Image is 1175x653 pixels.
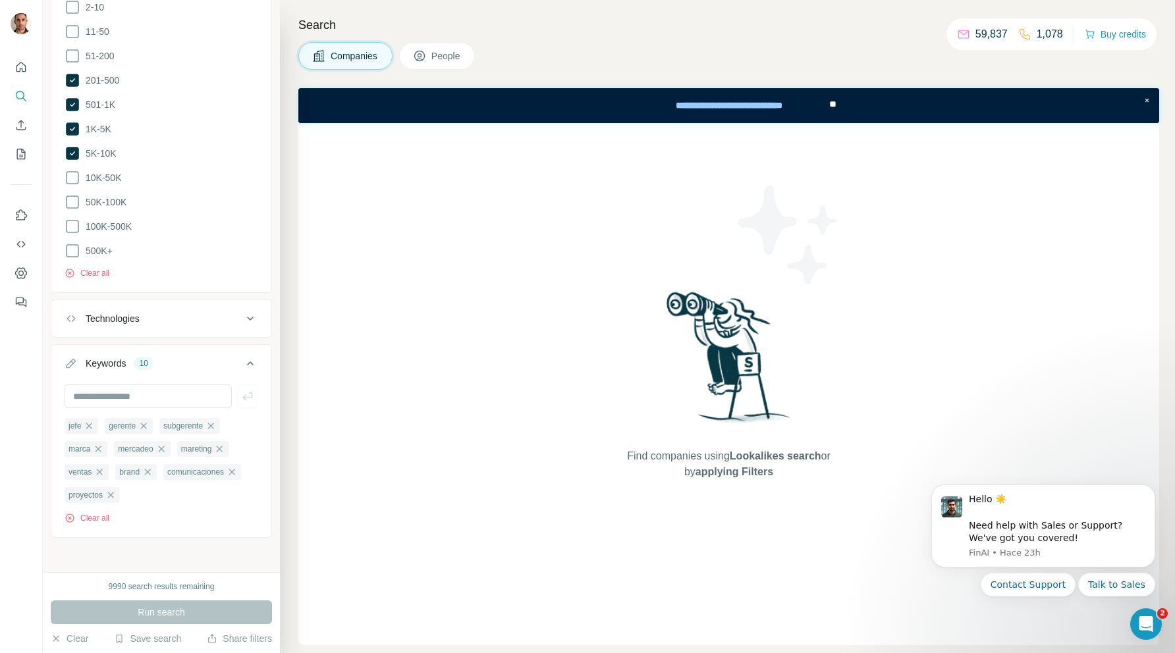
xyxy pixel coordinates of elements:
span: Find companies using or by [623,448,834,480]
span: marca [68,443,90,455]
span: jefe [68,420,81,432]
div: Technologies [86,312,140,325]
span: mareting [181,443,212,455]
span: 50K-100K [80,196,126,209]
button: Share filters [207,632,272,645]
span: 100K-500K [80,220,132,233]
span: Lookalikes search [730,450,821,461]
button: Dashboard [11,261,32,285]
span: People [431,49,462,63]
img: Avatar [11,13,32,34]
span: 2 [1157,608,1168,619]
button: Use Surfe API [11,232,32,256]
span: 2-10 [80,1,104,14]
span: brand [119,466,140,478]
iframe: Banner [298,88,1159,123]
button: Clear all [65,512,109,524]
button: My lists [11,142,32,166]
button: Keywords10 [51,348,271,384]
span: subgerente [163,420,203,432]
span: 501-1K [80,98,115,111]
span: 201-500 [80,74,119,87]
span: Companies [331,49,379,63]
img: Surfe Illustration - Stars [729,176,848,294]
button: Clear all [65,267,109,279]
div: 10 [134,357,153,369]
button: Feedback [11,290,32,314]
span: ventas [68,466,92,478]
span: comunicaciones [167,466,224,478]
button: Buy credits [1085,25,1146,43]
span: mercadeo [118,443,153,455]
div: 9990 search results remaining [109,581,215,592]
span: 51-200 [80,49,115,63]
span: 11-50 [80,25,109,38]
button: Enrich CSV [11,113,32,137]
span: proyectos [68,489,103,501]
button: Quick start [11,55,32,79]
button: Clear [51,632,88,645]
button: Technologies [51,303,271,334]
span: 1K-5K [80,122,111,136]
span: 500K+ [80,244,113,257]
span: applying Filters [696,466,773,477]
iframe: Intercom live chat [1130,608,1162,640]
p: 1,078 [1037,26,1063,42]
span: 10K-50K [80,171,121,184]
span: gerente [109,420,136,432]
button: Save search [114,632,181,645]
span: 5K-10K [80,147,117,160]
p: 59,837 [975,26,1008,42]
img: Surfe Illustration - Woman searching with binoculars [661,288,798,435]
div: Keywords [86,357,126,370]
h4: Search [298,16,1159,34]
button: Use Surfe on LinkedIn [11,203,32,227]
iframe: Intercom notifications mensaje [912,468,1175,646]
button: Search [11,84,32,108]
